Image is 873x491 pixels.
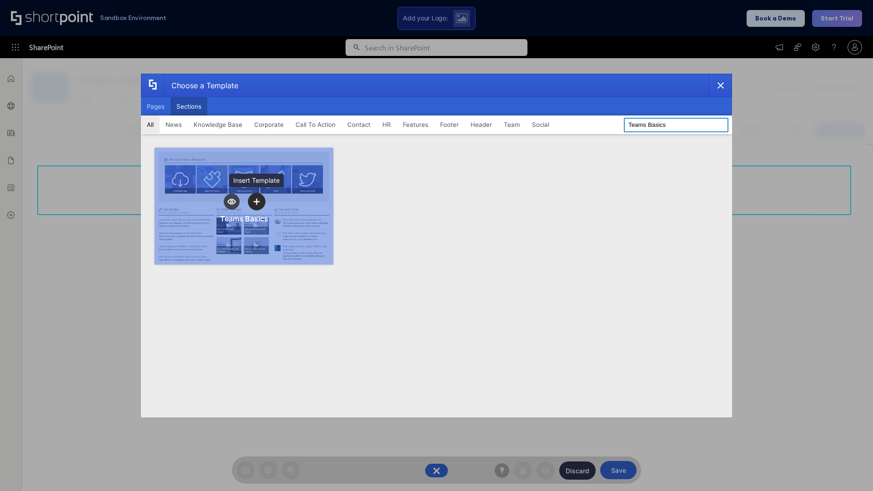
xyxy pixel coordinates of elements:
iframe: Chat Widget [828,447,873,491]
div: Teams Basics [220,214,268,223]
input: Search [624,118,728,132]
button: News [160,115,188,134]
button: Team [498,115,526,134]
button: HR [376,115,397,134]
button: Knowledge Base [188,115,248,134]
button: Call To Action [290,115,341,134]
button: Features [397,115,434,134]
div: Choose a Template [164,74,238,97]
button: Contact [341,115,376,134]
button: Footer [434,115,465,134]
button: Header [465,115,498,134]
button: All [141,115,160,134]
button: Corporate [248,115,290,134]
button: Social [526,115,555,134]
button: Pages [141,97,171,115]
div: template selector [141,74,732,417]
button: Sections [171,97,207,115]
